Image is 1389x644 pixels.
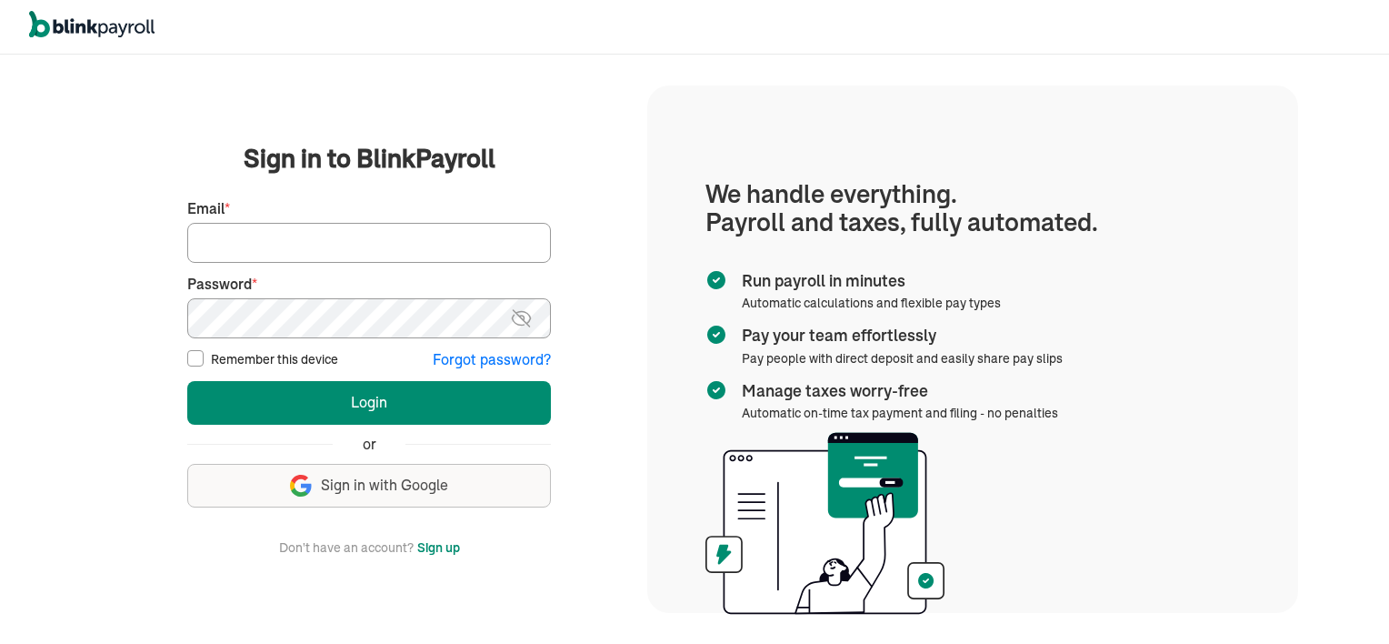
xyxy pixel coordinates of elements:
img: checkmark [705,269,727,291]
span: Sign in to BlinkPayroll [244,140,495,176]
img: illustration [705,432,944,615]
span: Automatic on-time tax payment and filing - no penalties [742,405,1058,421]
span: or [363,434,376,455]
label: Password [187,274,551,295]
label: Remember this device [211,350,338,368]
button: Sign in with Google [187,464,551,508]
img: checkmark [705,379,727,401]
span: Pay people with direct deposit and easily share pay slips [742,350,1063,367]
img: google [290,475,312,497]
span: Pay your team effortlessly [742,324,1055,347]
img: eye [510,307,533,329]
img: checkmark [705,324,727,346]
span: Sign in with Google [321,475,448,496]
span: Automatic calculations and flexible pay types [742,295,1001,311]
img: logo [29,11,155,38]
button: Login [187,381,551,425]
span: Don't have an account? [279,537,414,558]
h1: We handle everything. Payroll and taxes, fully automated. [705,180,1240,236]
label: Email [187,198,551,219]
button: Sign up [417,537,460,558]
span: Run payroll in minutes [742,269,994,293]
span: Manage taxes worry-free [742,379,1051,403]
input: Your email address [187,223,551,263]
button: Forgot password? [433,349,551,370]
